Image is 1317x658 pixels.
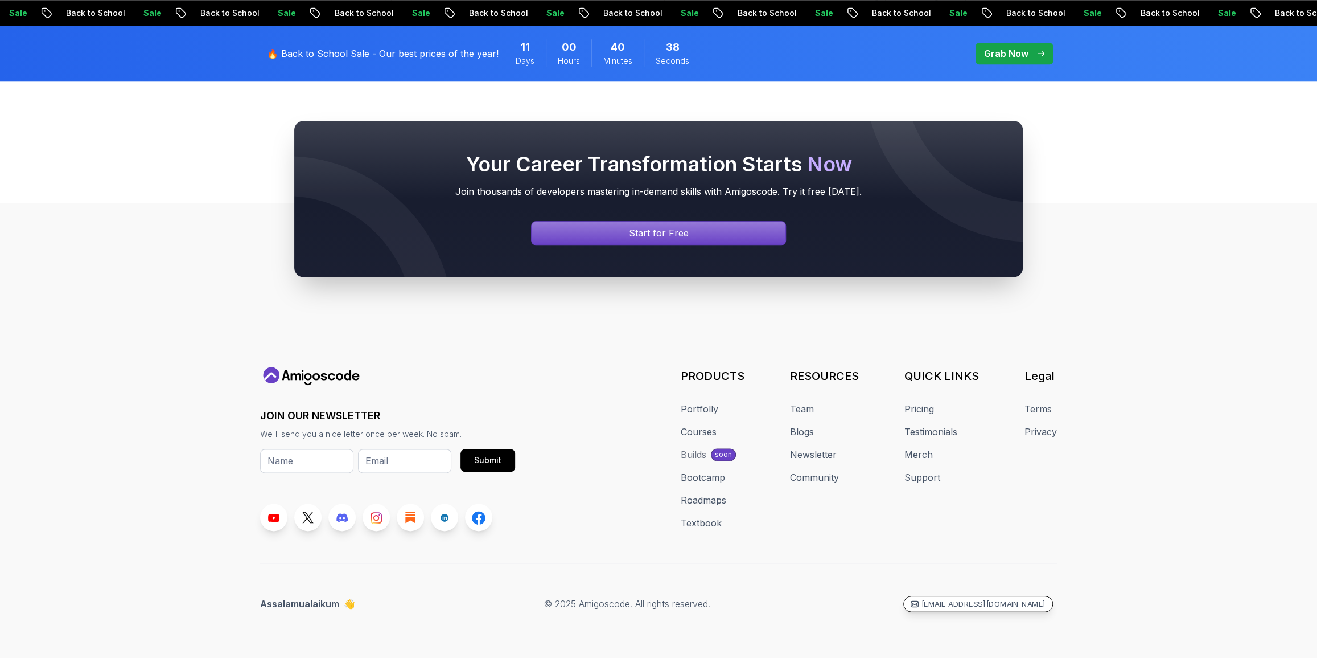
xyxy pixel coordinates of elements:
p: Back to School [719,7,796,19]
a: Pricing [904,402,934,416]
h3: QUICK LINKS [904,368,979,384]
a: Newsletter [790,448,837,461]
a: Bootcamp [681,471,725,484]
p: Sale [796,7,833,19]
a: Privacy [1024,425,1057,439]
p: Join thousands of developers mastering in-demand skills with Amigoscode. Try it free [DATE]. [317,185,1000,198]
input: Name [260,449,353,473]
a: Merch [904,448,933,461]
a: Community [790,471,839,484]
p: Back to School [1122,7,1199,19]
p: © 2025 Amigoscode. All rights reserved. [544,597,710,611]
p: Back to School [853,7,931,19]
a: Testimonials [904,425,957,439]
p: Assalamualaikum [260,597,355,611]
span: 11 Days [521,39,530,55]
span: Seconds [656,55,689,67]
h3: RESOURCES [790,368,859,384]
a: LinkedIn link [431,504,458,531]
a: Team [790,402,814,416]
span: 👋 [343,596,357,612]
span: 0 Hours [562,39,577,55]
p: [EMAIL_ADDRESS][DOMAIN_NAME] [921,599,1046,610]
h3: PRODUCTS [681,368,744,384]
span: 38 Seconds [666,39,680,55]
p: Back to School [182,7,259,19]
p: Sale [393,7,430,19]
p: Sale [259,7,295,19]
input: Email [358,449,451,473]
a: [EMAIL_ADDRESS][DOMAIN_NAME] [903,596,1053,612]
a: Discord link [328,504,356,531]
span: Now [807,152,852,177]
span: Minutes [603,55,632,67]
a: Support [904,471,940,484]
p: Back to School [585,7,662,19]
h2: Your Career Transformation Starts [317,153,1000,175]
a: Instagram link [363,504,390,531]
a: Facebook link [465,504,492,531]
a: Twitter link [294,504,322,531]
a: Terms [1024,402,1052,416]
div: Submit [474,455,501,466]
p: Back to School [316,7,393,19]
p: We'll send you a nice letter once per week. No spam. [260,428,515,440]
p: Sale [1065,7,1101,19]
p: Sale [1199,7,1236,19]
p: 🔥 Back to School Sale - Our best prices of the year! [267,47,499,60]
p: Back to School [47,7,125,19]
p: Back to School [450,7,528,19]
p: soon [715,450,732,459]
p: Sale [528,7,564,19]
h3: JOIN OUR NEWSLETTER [260,408,515,424]
a: Textbook [681,516,722,530]
button: Submit [460,449,515,472]
span: 40 Minutes [611,39,625,55]
span: Days [516,55,534,67]
p: Start for Free [629,226,689,240]
a: Blogs [790,425,814,439]
h3: Legal [1024,368,1057,384]
a: Youtube link [260,504,287,531]
p: Sale [931,7,967,19]
div: Builds [681,448,706,461]
p: Sale [662,7,698,19]
p: Back to School [987,7,1065,19]
a: Roadmaps [681,493,726,507]
a: Signin page [531,221,786,245]
span: Hours [558,55,580,67]
p: Sale [125,7,161,19]
a: Portfolly [681,402,718,416]
a: Blog link [397,504,424,531]
p: Grab Now [984,47,1028,60]
a: Courses [681,425,717,439]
